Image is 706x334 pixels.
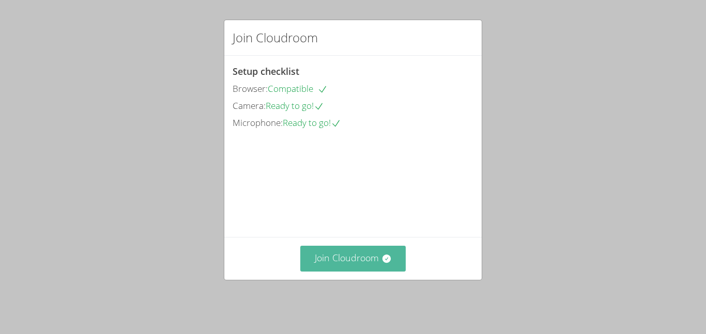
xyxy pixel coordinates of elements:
h2: Join Cloudroom [233,28,318,47]
span: Ready to go! [283,117,341,129]
span: Setup checklist [233,65,299,77]
span: Compatible [268,83,328,94]
span: Ready to go! [266,100,324,112]
span: Browser: [233,83,268,94]
span: Microphone: [233,117,283,129]
button: Join Cloudroom [300,246,406,271]
span: Camera: [233,100,266,112]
